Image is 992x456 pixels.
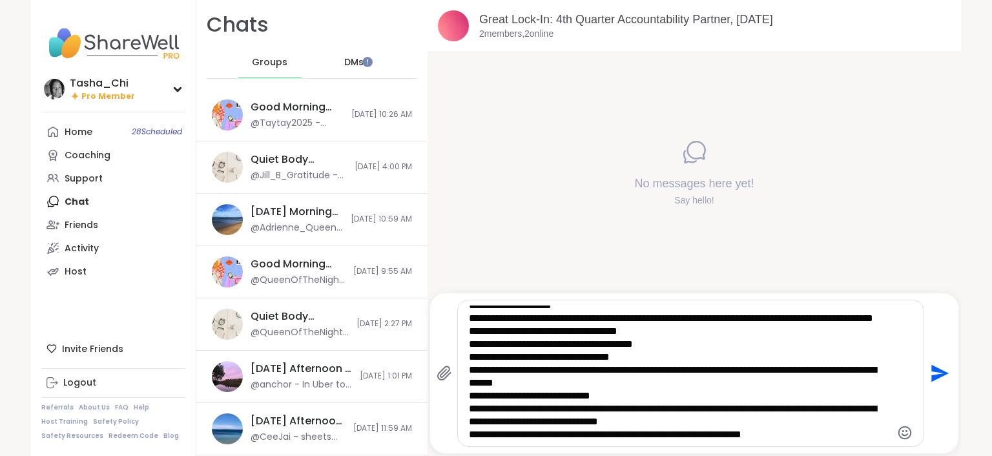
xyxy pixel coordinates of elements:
div: Quiet Body Doubling For Productivity - [DATE] [251,309,349,324]
img: Quiet Body Doubling For Productivity - Tuesday, Oct 07 [212,152,243,183]
a: Help [134,403,149,412]
div: Friends [65,219,98,232]
a: Safety Resources [41,431,103,440]
a: Safety Policy [93,417,139,426]
div: [DATE] Afternoon 2 Body Doublers and Chillers!, [DATE] [251,362,352,376]
h1: Chats [207,10,269,39]
a: Activity [41,236,185,260]
div: @Adrienne_QueenOfTheDawn - On a call '3 Thanks for hosting [PERSON_NAME]! [251,222,343,234]
div: @CeeJai - sheets washing, walked Bitzi, started bathroom #1 [251,431,346,444]
a: Host [41,260,185,283]
button: Emoji picker [897,425,913,440]
span: Pro Member [81,91,135,102]
a: Referrals [41,403,74,412]
a: Support [41,167,185,190]
img: Great Lock-In: 4th Quarter Accountability Partner, Oct 09 [438,10,469,41]
iframe: Spotlight [362,57,373,67]
div: @anchor - In Uber to [GEOGRAPHIC_DATA] [251,378,352,391]
button: Send [924,359,953,388]
div: Say hello! [634,194,754,207]
div: @Taytay2025 - Huh? [251,117,344,130]
div: [DATE] Morning Body Doublers and Chillers!, [DATE] [251,205,343,219]
a: Logout [41,371,185,395]
a: FAQ [115,403,129,412]
div: Coaching [65,149,110,162]
div: Quiet Body Doubling For Productivity - [DATE] [251,152,347,167]
img: Monday Afternoon 2 Body Doublers and Chillers!, Oct 06 [212,361,243,392]
span: [DATE] 2:27 PM [356,318,412,329]
img: Good Morning Body Doubling For Productivity, Oct 07 [212,99,243,130]
div: Host [65,265,87,278]
a: Host Training [41,417,88,426]
span: [DATE] 11:59 AM [353,423,412,434]
img: Good Morning Body Doubling For Productivity, Oct 07 [212,256,243,287]
a: Coaching [41,143,185,167]
div: Invite Friends [41,337,185,360]
a: Redeem Code [108,431,158,440]
span: Groups [252,56,287,69]
h4: No messages here yet! [634,175,754,191]
p: 2 members, 2 online [479,28,553,41]
img: Tuesday Morning Body Doublers and Chillers!, Oct 07 [212,204,243,235]
span: [DATE] 1:01 PM [360,371,412,382]
img: Quiet Body Doubling For Productivity - Monday, Oct 06 [212,309,243,340]
div: Support [65,172,103,185]
a: Friends [41,213,185,236]
a: Great Lock-In: 4th Quarter Accountability Partner, [DATE] [479,13,773,26]
img: ShareWell Nav Logo [41,21,185,66]
img: Tasha_Chi [44,79,65,99]
div: @QueenOfTheNight - Well that's practically the same number! :D [251,326,349,339]
div: Good Morning Body Doubling For Productivity, [DATE] [251,100,344,114]
div: @QueenOfTheNight - meeting over! [251,274,346,287]
a: About Us [79,403,110,412]
a: Blog [163,431,179,440]
a: Home28Scheduled [41,120,185,143]
div: Home [65,126,92,139]
div: Activity [65,242,99,255]
span: 28 Scheduled [132,127,182,137]
div: @Jill_B_Gratitude - [URL][DOMAIN_NAME] [251,169,347,182]
span: [DATE] 9:55 AM [353,266,412,277]
div: [DATE] Afternoon Body Doublers and Chillers!, [DATE] [251,414,346,428]
span: [DATE] 10:59 AM [351,214,412,225]
span: [DATE] 10:26 AM [351,109,412,120]
div: Tasha_Chi [70,76,135,90]
img: Monday Afternoon Body Doublers and Chillers!, Oct 06 [212,413,243,444]
div: Good Morning Body Doubling For Productivity, [DATE] [251,257,346,271]
div: Logout [63,377,96,389]
span: DMs [344,56,364,69]
textarea: Type your message [469,306,891,441]
span: [DATE] 4:00 PM [355,161,412,172]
